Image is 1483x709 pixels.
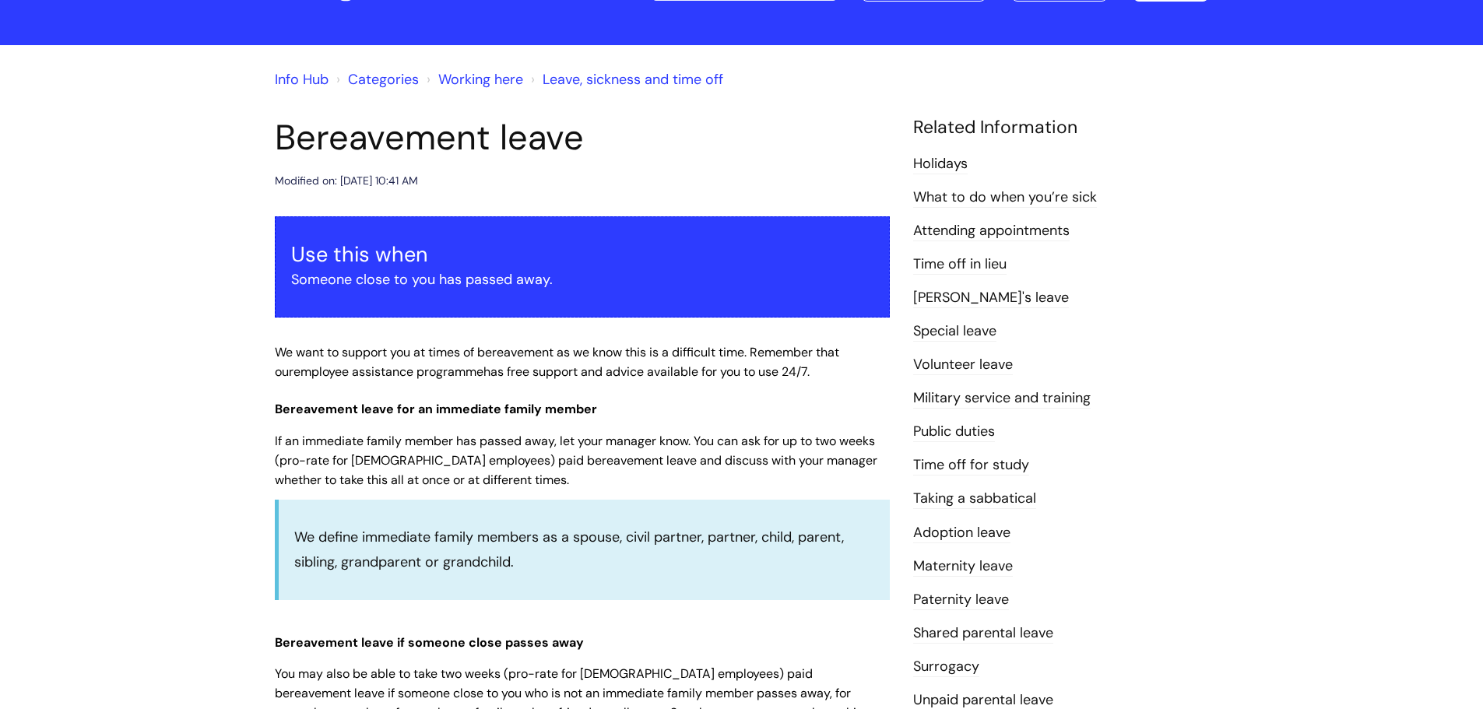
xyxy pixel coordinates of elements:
a: What to do when you’re sick [913,188,1097,208]
div: Modified on: [DATE] 10:41 AM [275,171,418,191]
a: Info Hub [275,70,329,89]
a: Military service and training [913,388,1091,409]
a: Taking a sabbatical [913,489,1036,509]
a: Volunteer leave [913,355,1013,375]
a: Working here [438,70,523,89]
a: Paternity leave [913,590,1009,610]
a: Holidays [913,154,968,174]
a: Surrogacy [913,657,979,677]
a: Categories [348,70,419,89]
p: We define immediate family members as a spouse, civil partner, partner, child, parent, sibling, g... [294,525,874,575]
p: Someone close to you has passed away. [291,267,873,292]
li: Leave, sickness and time off [527,67,723,92]
a: Special leave [913,321,996,342]
h4: Related Information [913,117,1209,139]
h3: Use this when [291,242,873,267]
span: If an immediate family member has passed away, let your manager know. You can ask for up to two w... [275,433,877,488]
h1: Bereavement leave [275,117,890,159]
a: Time off for study [913,455,1029,476]
a: Leave, sickness and time off [543,70,723,89]
li: Solution home [332,67,419,92]
a: Shared parental leave [913,623,1053,644]
span: Bereavement leave for an immediate family member [275,401,597,417]
a: [PERSON_NAME]'s leave [913,288,1069,308]
li: Working here [423,67,523,92]
a: Public duties [913,422,995,442]
a: employee assistance programme [293,363,483,380]
a: Adoption leave [913,523,1010,543]
a: Attending appointments [913,221,1070,241]
span: Bereavement leave if someone close passes away [275,634,584,651]
a: Maternity leave [913,556,1013,577]
span: We want to support you at times of bereavement as we know this is a difficult time. Remember that... [275,344,839,380]
span: has free support and advice available for you to use 24/7. [483,363,810,380]
a: Time off in lieu [913,254,1007,275]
